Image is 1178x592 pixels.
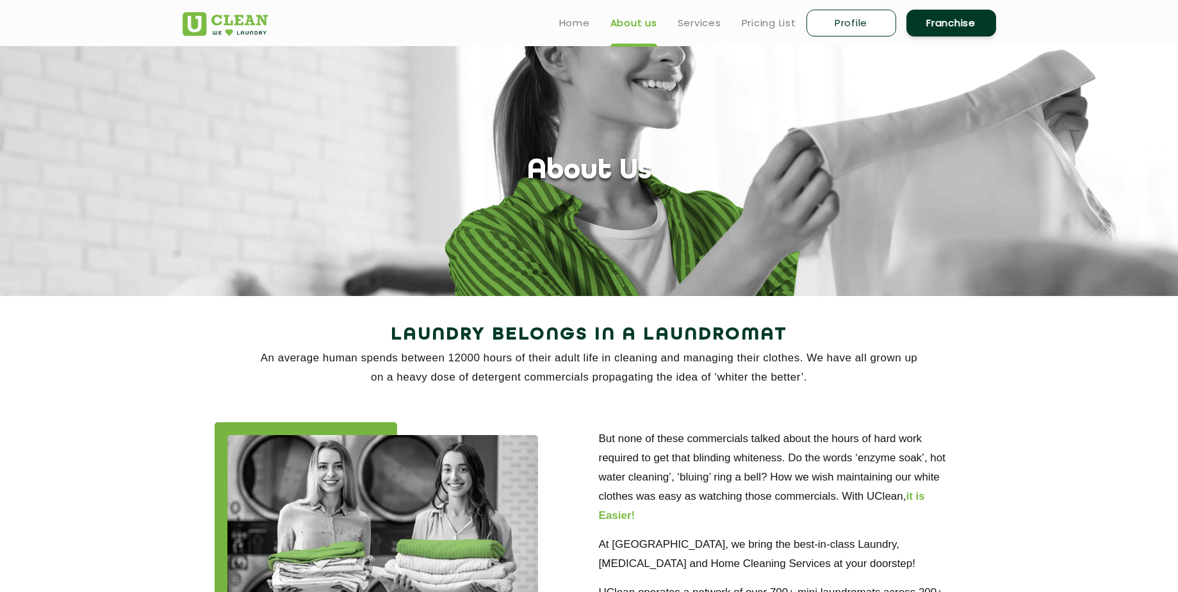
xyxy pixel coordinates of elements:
[599,429,964,525] p: But none of these commercials talked about the hours of hard work required to get that blinding w...
[183,349,996,387] p: An average human spends between 12000 hours of their adult life in cleaning and managing their cl...
[527,155,651,188] h1: About Us
[906,10,996,37] a: Franchise
[183,12,268,36] img: UClean Laundry and Dry Cleaning
[183,320,996,350] h2: Laundry Belongs in a Laundromat
[599,490,925,522] b: it is Easier!
[599,535,964,573] p: At [GEOGRAPHIC_DATA], we bring the best-in-class Laundry, [MEDICAL_DATA] and Home Cleaning Servic...
[806,10,896,37] a: Profile
[742,15,796,31] a: Pricing List
[559,15,590,31] a: Home
[678,15,721,31] a: Services
[610,15,657,31] a: About us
